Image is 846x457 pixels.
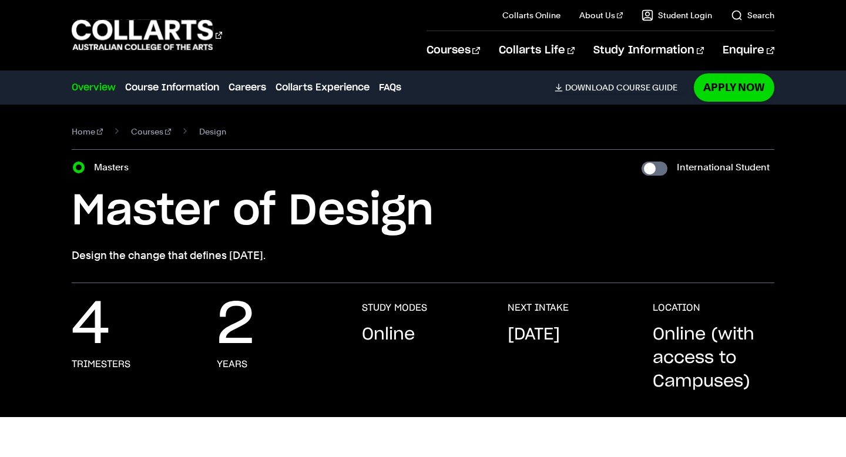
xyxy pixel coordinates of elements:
[72,80,116,95] a: Overview
[653,302,700,314] h3: LOCATION
[94,159,136,176] label: Masters
[72,123,103,140] a: Home
[72,358,130,370] h3: Trimesters
[642,9,712,21] a: Student Login
[217,358,247,370] h3: Years
[502,9,560,21] a: Collarts Online
[229,80,266,95] a: Careers
[125,80,219,95] a: Course Information
[72,18,222,52] div: Go to homepage
[72,185,774,238] h1: Master of Design
[72,247,774,264] p: Design the change that defines [DATE].
[653,323,774,394] p: Online (with access to Campuses)
[677,159,770,176] label: International Student
[379,80,401,95] a: FAQs
[72,302,110,349] p: 4
[362,323,415,347] p: Online
[499,31,575,70] a: Collarts Life
[131,123,171,140] a: Courses
[276,80,370,95] a: Collarts Experience
[362,302,427,314] h3: STUDY MODES
[217,302,254,349] p: 2
[593,31,704,70] a: Study Information
[731,9,774,21] a: Search
[723,31,774,70] a: Enquire
[508,302,569,314] h3: NEXT INTAKE
[427,31,480,70] a: Courses
[199,123,226,140] span: Design
[694,73,774,101] a: Apply Now
[565,82,614,93] span: Download
[508,323,560,347] p: [DATE]
[579,9,623,21] a: About Us
[555,82,687,93] a: DownloadCourse Guide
